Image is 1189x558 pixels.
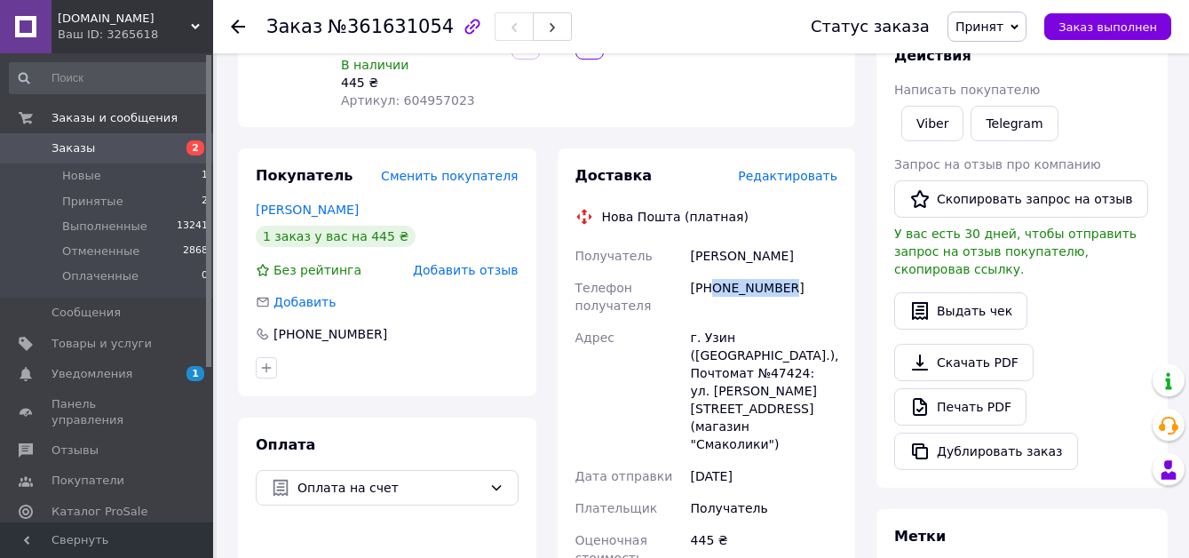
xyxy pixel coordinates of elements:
[381,169,518,183] span: Сменить покупателя
[62,243,139,259] span: Отмененные
[9,62,210,94] input: Поиск
[266,16,322,37] span: Заказ
[687,272,841,322] div: [PHONE_NUMBER]
[231,18,245,36] div: Вернуться назад
[687,492,841,524] div: Получатель
[52,442,99,458] span: Отзывы
[598,208,753,226] div: Нова Пошта (платная)
[341,58,408,72] span: В наличии
[894,157,1101,171] span: Запрос на отзыв про компанию
[273,263,361,277] span: Без рейтинга
[894,433,1078,470] button: Дублировать заказ
[52,366,132,382] span: Уведомления
[272,325,389,343] div: [PHONE_NUMBER]
[183,243,208,259] span: 2868
[256,203,359,217] a: [PERSON_NAME]
[62,168,101,184] span: Новые
[52,396,164,428] span: Панель управления
[575,167,653,184] span: Доставка
[687,240,841,272] div: [PERSON_NAME]
[575,281,652,313] span: Телефон получателя
[894,292,1027,330] button: Выдать чек
[575,331,614,345] span: Адрес
[894,227,1137,276] span: У вас есть 30 дней, чтобы отправить запрос на отзыв покупателю, скопировав ссылку.
[177,219,208,235] span: 13241
[202,168,208,184] span: 1
[894,47,971,64] span: Действия
[52,336,152,352] span: Товары и услуги
[894,180,1148,218] button: Скопировать запрос на отзыв
[62,219,147,235] span: Выполненные
[52,473,124,489] span: Покупатели
[575,469,673,483] span: Дата отправки
[971,106,1058,141] a: Telegram
[1058,20,1157,34] span: Заказ выполнен
[901,106,963,141] a: Viber
[202,268,208,284] span: 0
[687,322,841,460] div: г. Узин ([GEOGRAPHIC_DATA].), Почтомат №47424: ул. [PERSON_NAME][STREET_ADDRESS] (магазин "Смакол...
[256,167,353,184] span: Покупатель
[186,140,204,155] span: 2
[62,194,123,210] span: Принятые
[256,226,416,247] div: 1 заказ у вас на 445 ₴
[687,460,841,492] div: [DATE]
[52,504,147,520] span: Каталог ProSale
[58,27,213,43] div: Ваш ID: 3265618
[62,268,139,284] span: Оплаченные
[894,528,946,545] span: Метки
[341,93,475,108] span: Артикул: 604957023
[186,366,204,381] span: 1
[273,295,336,309] span: Добавить
[575,501,658,515] span: Плательщик
[328,16,454,37] span: №361631054
[894,83,1040,97] span: Написать покупателю
[52,140,95,156] span: Заказы
[1044,13,1171,40] button: Заказ выполнен
[575,249,653,263] span: Получатель
[297,478,482,498] span: Оплата на счет
[341,74,497,92] div: 445 ₴
[202,194,208,210] span: 2
[256,436,315,453] span: Оплата
[413,263,518,277] span: Добавить отзыв
[738,169,837,183] span: Редактировать
[52,110,178,126] span: Заказы и сообщения
[52,305,121,321] span: Сообщения
[894,344,1034,381] a: Скачать PDF
[811,18,930,36] div: Статус заказа
[58,11,191,27] span: Stil-i-Sport.com
[894,388,1027,426] a: Печать PDF
[955,20,1003,34] span: Принят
